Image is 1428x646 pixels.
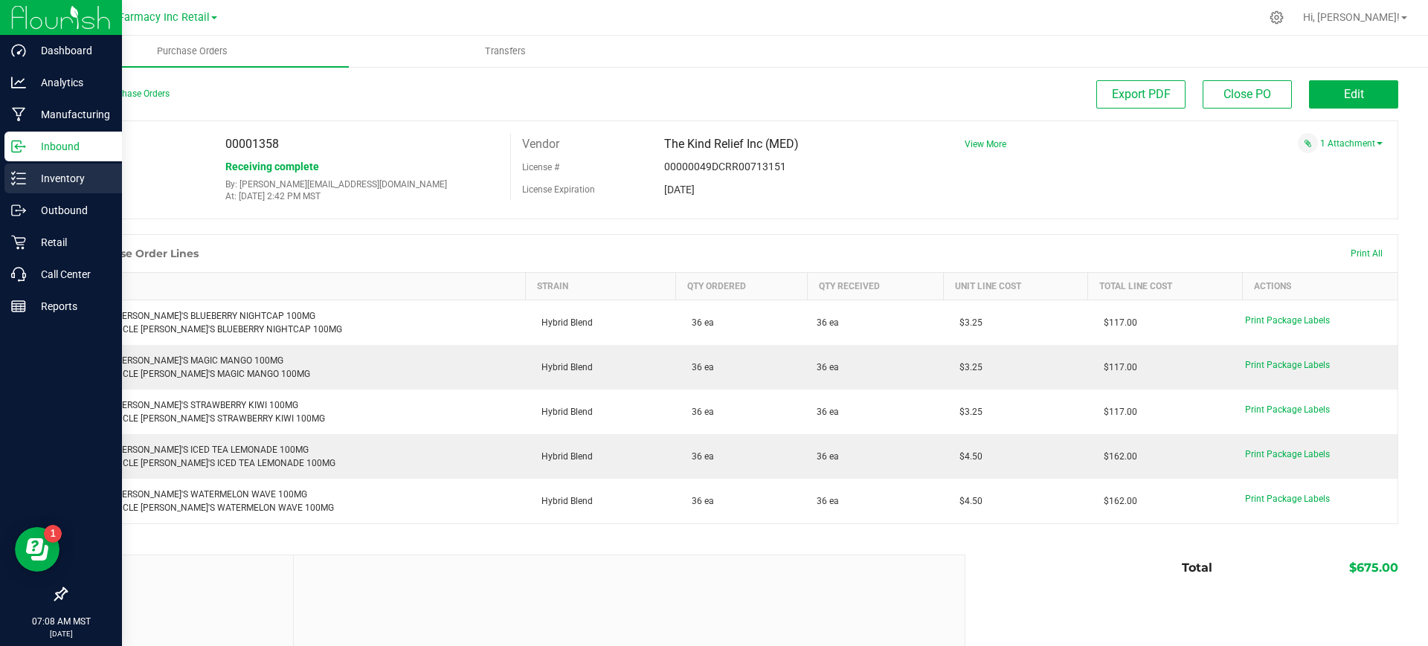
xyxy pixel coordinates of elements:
[522,133,559,155] label: Vendor
[11,267,26,282] inline-svg: Call Center
[522,156,559,178] label: License #
[15,527,59,572] iframe: Resource center
[465,45,546,58] span: Transfers
[76,488,517,514] div: UNCLE [PERSON_NAME]'S WATERMELON WAVE 100MG Retail: UNCLE [PERSON_NAME]'S WATERMELON WAVE 100MG
[26,297,115,315] p: Reports
[684,317,714,328] span: 36 ea
[87,11,210,24] span: Globe Farmacy Inc Retail
[952,362,982,372] span: $3.25
[11,171,26,186] inline-svg: Inventory
[349,36,662,67] a: Transfers
[76,443,517,470] div: UNCLE [PERSON_NAME]'S ICED TEA LEMONADE 100MG Retail: UNCLE [PERSON_NAME]'S ICED TEA LEMONADE 100MG
[11,299,26,314] inline-svg: Reports
[1112,87,1171,101] span: Export PDF
[1245,315,1330,326] span: Print Package Labels
[534,496,593,506] span: Hybrid Blend
[664,137,799,151] span: The Kind Relief Inc (MED)
[225,137,279,151] span: 00001358
[952,317,982,328] span: $3.25
[1096,496,1137,506] span: $162.00
[81,248,199,259] h1: Purchase Order Lines
[11,107,26,122] inline-svg: Manufacturing
[11,43,26,58] inline-svg: Dashboard
[965,139,1006,149] a: View More
[137,45,248,58] span: Purchase Orders
[44,525,62,543] iframe: Resource center unread badge
[26,233,115,251] p: Retail
[11,235,26,250] inline-svg: Retail
[67,273,526,300] th: Item
[817,361,839,374] span: 36 ea
[817,316,839,329] span: 36 ea
[1096,407,1137,417] span: $117.00
[1351,248,1383,259] span: Print All
[225,179,499,190] p: By: [PERSON_NAME][EMAIL_ADDRESS][DOMAIN_NAME]
[1096,80,1186,109] button: Export PDF
[684,362,714,372] span: 36 ea
[1298,133,1318,153] span: Attach a document
[808,273,944,300] th: Qty Received
[26,42,115,59] p: Dashboard
[26,265,115,283] p: Call Center
[522,183,595,196] label: License Expiration
[77,566,282,584] span: Notes
[684,407,714,417] span: 36 ea
[534,317,593,328] span: Hybrid Blend
[1245,494,1330,504] span: Print Package Labels
[1096,451,1137,462] span: $162.00
[1320,138,1383,149] a: 1 Attachment
[7,615,115,628] p: 07:08 AM MST
[534,407,593,417] span: Hybrid Blend
[7,628,115,639] p: [DATE]
[1203,80,1292,109] button: Close PO
[1096,317,1137,328] span: $117.00
[817,405,839,419] span: 36 ea
[26,106,115,123] p: Manufacturing
[1245,404,1330,415] span: Print Package Labels
[11,203,26,218] inline-svg: Outbound
[952,451,982,462] span: $4.50
[1243,273,1398,300] th: Actions
[817,494,839,508] span: 36 ea
[1245,360,1330,370] span: Print Package Labels
[1267,10,1286,25] div: Manage settings
[1349,561,1398,575] span: $675.00
[11,75,26,90] inline-svg: Analytics
[225,191,499,201] p: At: [DATE] 2:42 PM MST
[1309,80,1398,109] button: Edit
[684,451,714,462] span: 36 ea
[76,398,517,425] div: UNCLE [PERSON_NAME]'S STRAWBERRY KIWI 100MG Retail: UNCLE [PERSON_NAME]'S STRAWBERRY KIWI 100MG
[26,74,115,91] p: Analytics
[1303,11,1400,23] span: Hi, [PERSON_NAME]!
[11,139,26,154] inline-svg: Inbound
[1245,449,1330,459] span: Print Package Labels
[817,450,839,463] span: 36 ea
[1087,273,1242,300] th: Total Line Cost
[664,161,786,172] span: 00000049DCRR00713151
[952,407,982,417] span: $3.25
[1344,87,1364,101] span: Edit
[1182,561,1212,575] span: Total
[943,273,1087,300] th: Unit Line Cost
[952,496,982,506] span: $4.50
[26,201,115,219] p: Outbound
[1223,87,1271,101] span: Close PO
[36,36,349,67] a: Purchase Orders
[525,273,675,300] th: Strain
[76,309,517,336] div: UNCLE [PERSON_NAME]'S BLUEBERRY NIGHTCAP 100MG Retail: UNCLE [PERSON_NAME]'S BLUEBERRY NIGHTCAP 1...
[76,354,517,381] div: UNCLE [PERSON_NAME]'S MAGIC MANGO 100MG Retail: UNCLE [PERSON_NAME]'S MAGIC MANGO 100MG
[225,161,319,172] span: Receiving complete
[1096,362,1137,372] span: $117.00
[26,169,115,187] p: Inventory
[664,184,695,196] span: [DATE]
[684,496,714,506] span: 36 ea
[534,451,593,462] span: Hybrid Blend
[675,273,808,300] th: Qty Ordered
[534,362,593,372] span: Hybrid Blend
[26,138,115,155] p: Inbound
